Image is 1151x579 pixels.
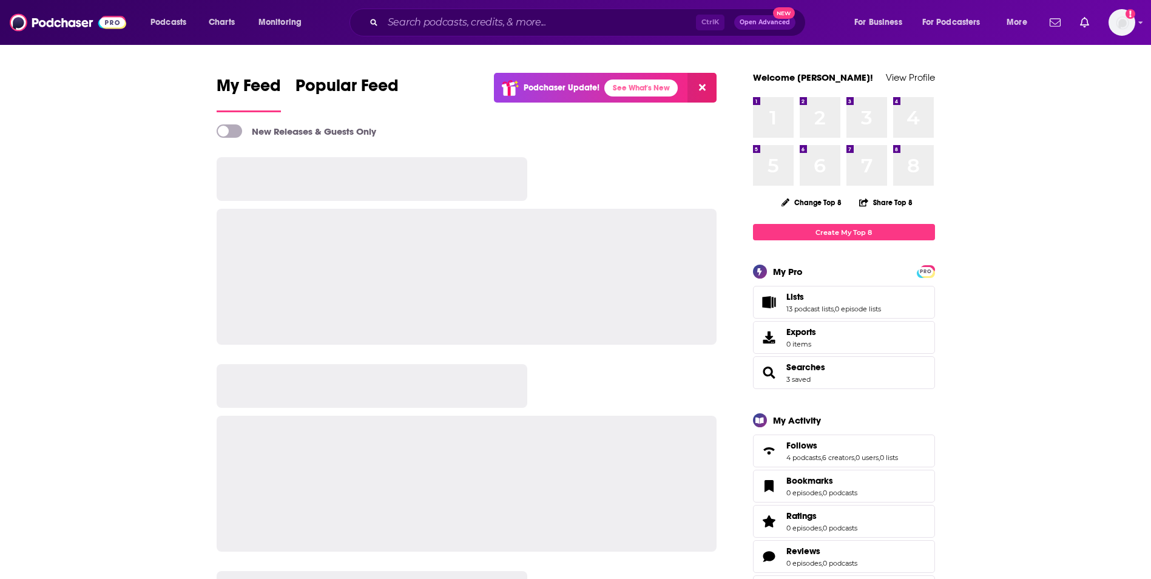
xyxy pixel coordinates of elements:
[786,475,833,486] span: Bookmarks
[786,327,816,337] span: Exports
[753,356,935,389] span: Searches
[10,11,126,34] img: Podchaser - Follow, Share and Rate Podcasts
[786,489,822,497] a: 0 episodes
[879,453,880,462] span: ,
[1109,9,1135,36] img: User Profile
[753,224,935,240] a: Create My Top 8
[757,364,781,381] a: Searches
[786,291,804,302] span: Lists
[757,513,781,530] a: Ratings
[1045,12,1065,33] a: Show notifications dropdown
[217,75,281,112] a: My Feed
[774,195,849,210] button: Change Top 8
[217,124,376,138] a: New Releases & Guests Only
[773,415,821,426] div: My Activity
[823,524,857,532] a: 0 podcasts
[786,291,881,302] a: Lists
[786,453,821,462] a: 4 podcasts
[753,505,935,538] span: Ratings
[886,72,935,83] a: View Profile
[998,13,1042,32] button: open menu
[822,453,854,462] a: 6 creators
[757,329,781,346] span: Exports
[753,435,935,467] span: Follows
[821,453,822,462] span: ,
[786,305,834,313] a: 13 podcast lists
[919,267,933,276] span: PRO
[753,72,873,83] a: Welcome [PERSON_NAME]!
[773,7,795,19] span: New
[786,440,817,451] span: Follows
[757,548,781,565] a: Reviews
[859,191,913,214] button: Share Top 8
[295,75,399,103] span: Popular Feed
[753,540,935,573] span: Reviews
[854,453,856,462] span: ,
[834,305,835,313] span: ,
[258,14,302,31] span: Monitoring
[383,13,696,32] input: Search podcasts, credits, & more...
[786,475,857,486] a: Bookmarks
[1126,9,1135,19] svg: Add a profile image
[753,321,935,354] a: Exports
[786,524,822,532] a: 0 episodes
[786,440,898,451] a: Follows
[786,510,857,521] a: Ratings
[773,266,803,277] div: My Pro
[740,19,790,25] span: Open Advanced
[142,13,202,32] button: open menu
[854,14,902,31] span: For Business
[734,15,795,30] button: Open AdvancedNew
[1007,14,1027,31] span: More
[823,489,857,497] a: 0 podcasts
[835,305,881,313] a: 0 episode lists
[846,13,917,32] button: open menu
[786,375,811,384] a: 3 saved
[604,80,678,96] a: See What's New
[753,286,935,319] span: Lists
[786,340,816,348] span: 0 items
[757,442,781,459] a: Follows
[823,559,857,567] a: 0 podcasts
[696,15,724,30] span: Ctrl K
[1109,9,1135,36] span: Logged in as smacnaughton
[1109,9,1135,36] button: Show profile menu
[201,13,242,32] a: Charts
[217,75,281,103] span: My Feed
[524,83,599,93] p: Podchaser Update!
[822,524,823,532] span: ,
[786,559,822,567] a: 0 episodes
[150,14,186,31] span: Podcasts
[757,478,781,495] a: Bookmarks
[295,75,399,112] a: Popular Feed
[786,510,817,521] span: Ratings
[914,13,998,32] button: open menu
[922,14,981,31] span: For Podcasters
[786,546,857,557] a: Reviews
[757,294,781,311] a: Lists
[250,13,317,32] button: open menu
[209,14,235,31] span: Charts
[753,470,935,503] span: Bookmarks
[1075,12,1094,33] a: Show notifications dropdown
[880,453,898,462] a: 0 lists
[786,546,820,557] span: Reviews
[856,453,879,462] a: 0 users
[822,489,823,497] span: ,
[361,8,817,36] div: Search podcasts, credits, & more...
[822,559,823,567] span: ,
[919,266,933,276] a: PRO
[786,362,825,373] a: Searches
